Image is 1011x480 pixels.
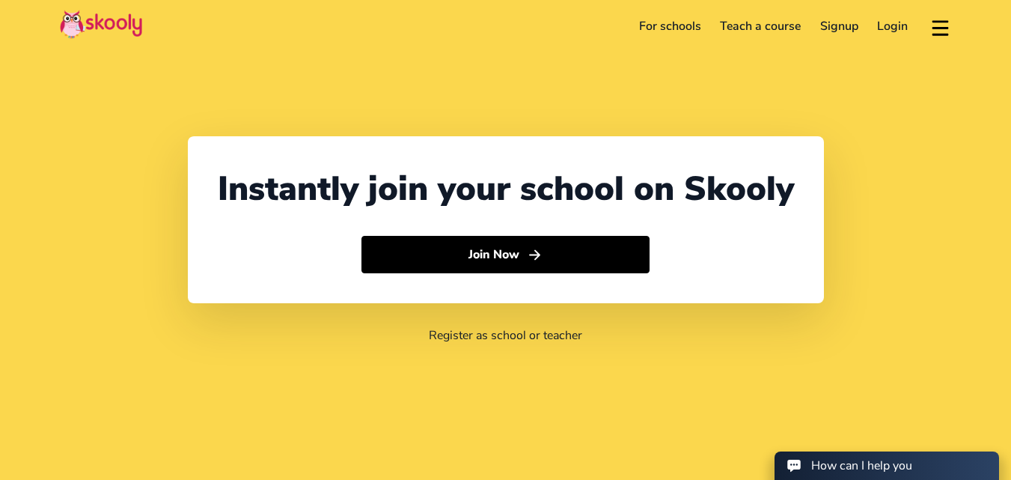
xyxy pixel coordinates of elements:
a: Teach a course [710,14,810,38]
button: menu outline [929,14,951,39]
img: Skooly [60,10,142,39]
div: Instantly join your school on Skooly [218,166,794,212]
a: Signup [810,14,868,38]
a: Login [868,14,918,38]
a: Register as school or teacher [429,327,582,344]
a: For schools [629,14,711,38]
ion-icon: arrow forward outline [527,247,543,263]
button: Join Nowarrow forward outline [361,236,650,273]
